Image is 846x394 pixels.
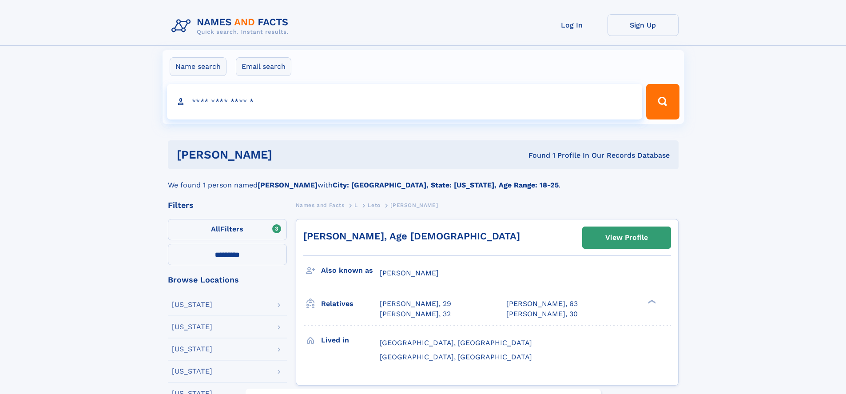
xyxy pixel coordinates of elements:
[506,309,578,319] a: [PERSON_NAME], 30
[506,299,578,309] a: [PERSON_NAME], 63
[605,227,648,248] div: View Profile
[258,181,318,189] b: [PERSON_NAME]
[170,57,226,76] label: Name search
[380,338,532,347] span: [GEOGRAPHIC_DATA], [GEOGRAPHIC_DATA]
[172,346,212,353] div: [US_STATE]
[296,199,345,211] a: Names and Facts
[167,84,643,119] input: search input
[380,269,439,277] span: [PERSON_NAME]
[172,301,212,308] div: [US_STATE]
[390,202,438,208] span: [PERSON_NAME]
[211,225,220,233] span: All
[333,181,559,189] b: City: [GEOGRAPHIC_DATA], State: [US_STATE], Age Range: 18-25
[321,333,380,348] h3: Lived in
[168,219,287,240] label: Filters
[321,263,380,278] h3: Also known as
[354,202,358,208] span: L
[354,199,358,211] a: L
[172,368,212,375] div: [US_STATE]
[303,231,520,242] a: [PERSON_NAME], Age [DEMOGRAPHIC_DATA]
[168,169,679,191] div: We found 1 person named with .
[168,14,296,38] img: Logo Names and Facts
[177,149,401,160] h1: [PERSON_NAME]
[400,151,670,160] div: Found 1 Profile In Our Records Database
[536,14,608,36] a: Log In
[368,202,380,208] span: Leto
[646,84,679,119] button: Search Button
[583,227,671,248] a: View Profile
[168,201,287,209] div: Filters
[172,323,212,330] div: [US_STATE]
[608,14,679,36] a: Sign Up
[380,299,451,309] a: [PERSON_NAME], 29
[368,199,380,211] a: Leto
[168,276,287,284] div: Browse Locations
[236,57,291,76] label: Email search
[646,299,656,305] div: ❯
[380,309,451,319] a: [PERSON_NAME], 32
[380,353,532,361] span: [GEOGRAPHIC_DATA], [GEOGRAPHIC_DATA]
[321,296,380,311] h3: Relatives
